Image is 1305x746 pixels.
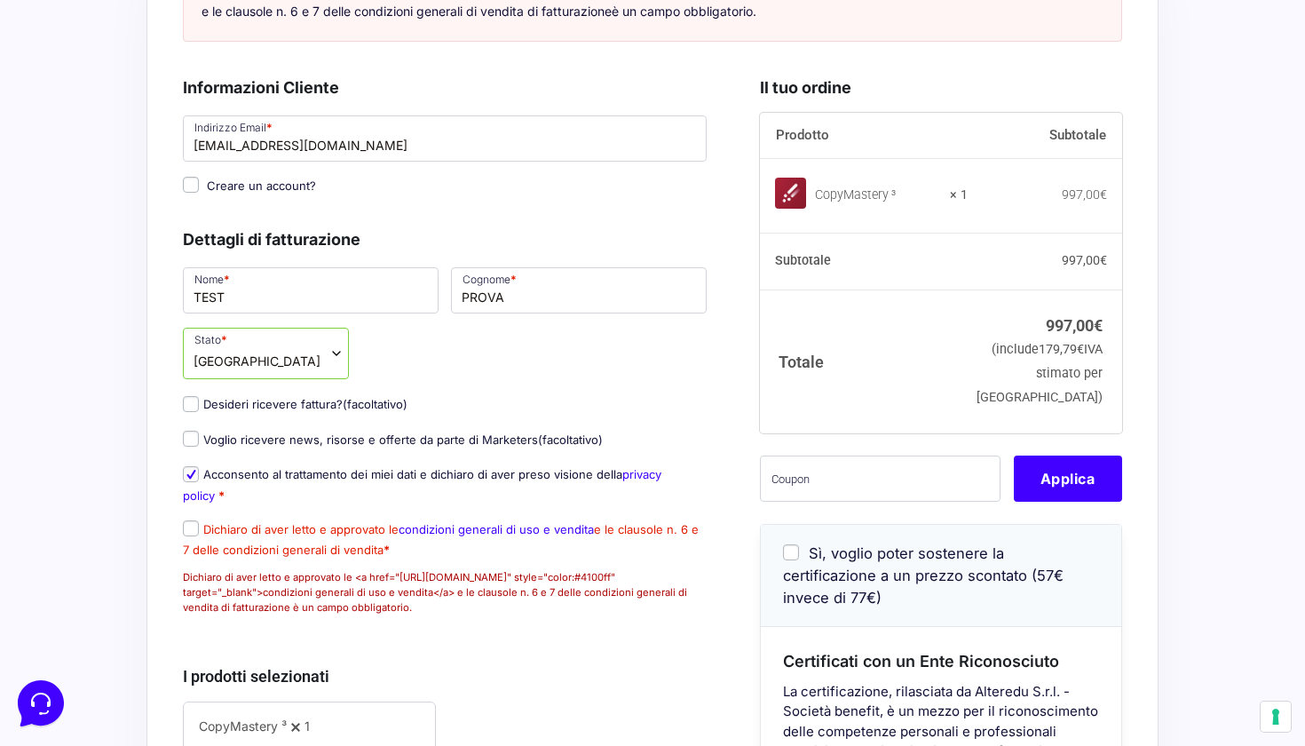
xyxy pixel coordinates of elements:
span: 179,79 [1039,342,1084,357]
label: Voglio ricevere news, risorse e offerte da parte di Marketers [183,433,603,447]
p: Messaggi [154,595,202,611]
button: Messaggi [123,570,233,611]
span: € [1100,187,1107,202]
label: Acconsento al trattamento dei miei dati e dichiaro di aver preso visione della [183,467,661,502]
h3: I prodotti selezionati [183,664,707,688]
img: CopyMastery ³ [775,178,806,209]
p: Dichiaro di aver letto e approvato le <a href="[URL][DOMAIN_NAME]" style="color:#4100ff" target="... [183,570,707,615]
input: Cerca un articolo... [40,258,290,276]
span: (facoltativo) [343,397,407,411]
label: Desideri ricevere fattura? [183,397,407,411]
small: (include IVA stimato per [GEOGRAPHIC_DATA]) [977,342,1103,405]
span: € [1100,253,1107,267]
input: Creare un account? [183,177,199,193]
a: condizioni generali di uso e vendita [399,522,594,536]
a: privacy policy [183,467,661,502]
span: CopyMastery ³ [199,718,287,734]
img: dark [57,99,92,135]
div: CopyMastery ³ [815,186,939,204]
th: Subtotale [760,234,969,290]
bdi: 997,00 [1046,316,1103,335]
input: Sì, voglio poter sostenere la certificazione a un prezzo scontato (57€ invece di 77€) [783,544,799,560]
input: Voglio ricevere news, risorse e offerte da parte di Marketers(facoltativo) [183,431,199,447]
label: Dichiaro di aver letto e approvato le e le clausole n. 6 e 7 delle condizioni generali di vendita [183,522,699,557]
input: Cognome * [451,267,707,313]
input: Acconsento al trattamento dei miei dati e dichiaro di aver preso visione dellaprivacy policy [183,466,199,482]
span: Certificati con un Ente Riconosciuto [783,652,1059,671]
input: Dichiaro di aver letto e approvato lecondizioni generali di uso e venditae le clausole n. 6 e 7 d... [183,520,199,536]
span: Sì, voglio poter sostenere la certificazione a un prezzo scontato (57€ invece di 77€) [783,544,1064,607]
input: Nome * [183,267,439,313]
img: dark [28,99,64,135]
bdi: 997,00 [1062,253,1107,267]
a: Apri Centro Assistenza [189,220,327,234]
bdi: 997,00 [1062,187,1107,202]
button: Home [14,570,123,611]
h3: Il tuo ordine [760,75,1122,99]
span: € [1077,342,1084,357]
span: Stato [183,328,349,379]
h3: Dettagli di fatturazione [183,227,707,251]
strong: × 1 [950,186,968,204]
h3: Informazioni Cliente [183,75,707,99]
p: Home [53,595,83,611]
button: Le tue preferenze relative al consenso per le tecnologie di tracciamento [1261,702,1291,732]
input: Indirizzo Email * [183,115,707,162]
input: Coupon [760,456,1000,502]
th: Subtotale [968,113,1122,159]
span: Trova una risposta [28,220,138,234]
iframe: Customerly Messenger Launcher [14,677,67,730]
span: 1 [304,718,310,734]
img: dark [85,99,121,135]
button: Inizia una conversazione [28,149,327,185]
span: Inizia una conversazione [115,160,262,174]
th: Totale [760,290,969,433]
span: € [1094,316,1103,335]
h2: Ciao da Marketers 👋 [14,14,298,43]
button: Aiuto [232,570,341,611]
span: (facoltativo) [538,433,603,447]
p: Aiuto [273,595,299,611]
span: Italia [194,352,320,370]
input: Desideri ricevere fattura?(facoltativo) [183,396,199,412]
th: Prodotto [760,113,969,159]
button: Applica [1014,456,1122,502]
span: Le tue conversazioni [28,71,151,85]
span: Creare un account? [207,179,316,193]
